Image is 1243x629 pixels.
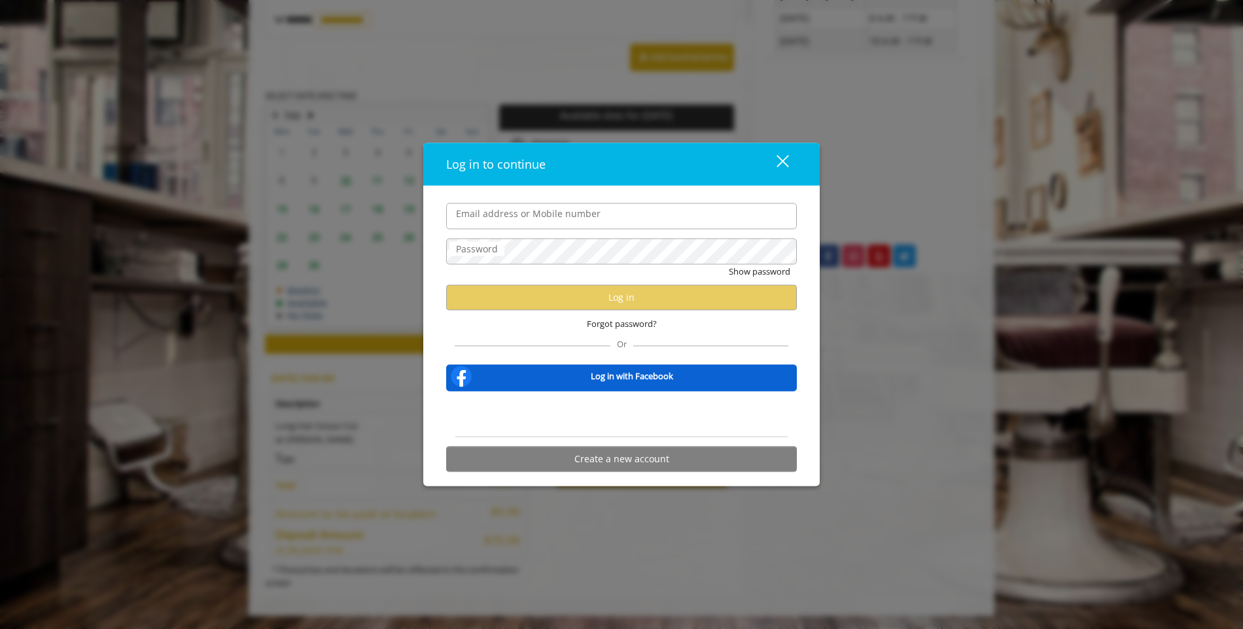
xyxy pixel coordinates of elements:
[446,284,797,310] button: Log in
[446,446,797,471] button: Create a new account
[446,203,797,229] input: Email address or Mobile number
[591,369,673,383] b: Log in with Facebook
[446,156,546,171] span: Log in to continue
[448,363,474,389] img: facebook-logo
[555,399,688,428] iframe: Sign in with Google Button
[752,150,797,177] button: close dialog
[446,238,797,264] input: Password
[587,316,657,330] span: Forgot password?
[762,154,788,174] div: close dialog
[449,241,504,256] label: Password
[610,337,633,349] span: Or
[729,264,790,278] button: Show password
[449,206,607,220] label: Email address or Mobile number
